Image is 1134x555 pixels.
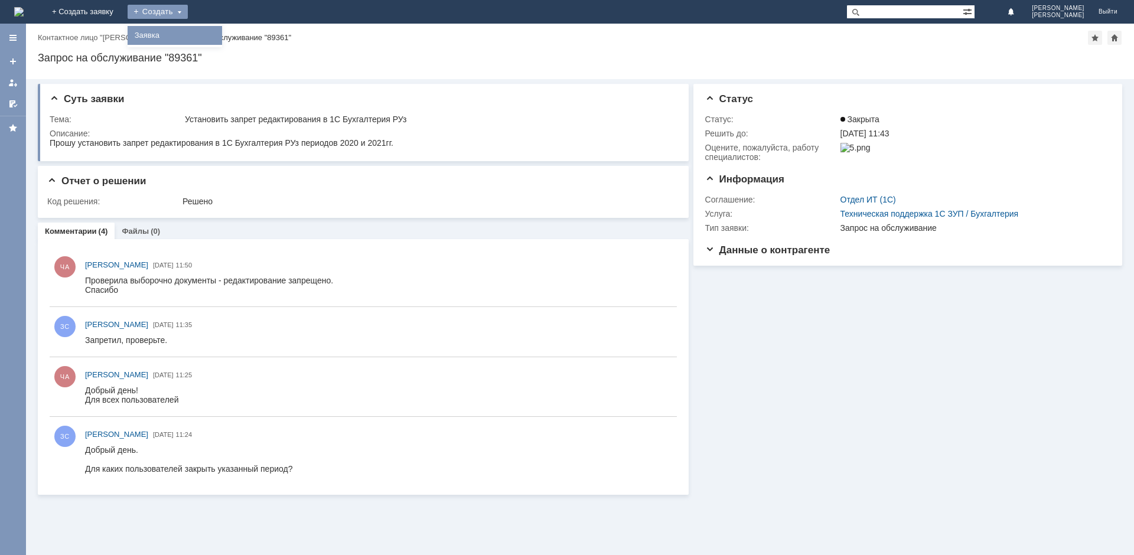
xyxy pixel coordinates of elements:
[85,369,148,381] a: [PERSON_NAME]
[4,94,22,113] a: Мои согласования
[840,143,871,152] img: 5.png
[963,5,975,17] span: Расширенный поиск
[840,129,889,138] span: [DATE] 11:43
[4,73,22,92] a: Мои заявки
[14,7,24,17] img: logo
[185,115,670,124] div: Установить запрет редактирования в 1С Бухгалтерия РУз
[153,371,174,378] span: [DATE]
[153,431,174,438] span: [DATE]
[176,321,193,328] span: 11:35
[840,209,1019,218] a: Техническая поддержка 1С ЗУП / Бухгалтерия
[85,319,148,331] a: [PERSON_NAME]
[1107,31,1122,45] div: Сделать домашней страницей
[47,197,180,206] div: Код решения:
[1032,5,1084,12] span: [PERSON_NAME]
[85,430,148,439] span: [PERSON_NAME]
[705,244,830,256] span: Данные о контрагенте
[45,227,97,236] a: Комментарии
[705,195,838,204] div: Соглашение:
[50,115,183,124] div: Тема:
[176,371,193,378] span: 11:25
[50,129,673,138] div: Описание:
[705,93,753,105] span: Статус
[38,33,172,42] div: /
[128,5,188,19] div: Создать
[840,115,879,124] span: Закрыта
[85,260,148,269] span: [PERSON_NAME]
[1088,31,1102,45] div: Добавить в избранное
[47,175,146,187] span: Отчет о решении
[840,195,896,204] a: Отдел ИТ (1С)
[153,321,174,328] span: [DATE]
[99,227,108,236] div: (4)
[176,431,193,438] span: 11:24
[4,52,22,71] a: Создать заявку
[130,28,220,43] a: Заявка
[85,259,148,271] a: [PERSON_NAME]
[172,33,291,42] div: Запрос на обслуживание "89361"
[183,197,670,206] div: Решено
[85,370,148,379] span: [PERSON_NAME]
[176,262,193,269] span: 11:50
[705,209,838,218] div: Услуга:
[705,174,784,185] span: Информация
[705,223,838,233] div: Тип заявки:
[122,227,149,236] a: Файлы
[840,223,1104,233] div: Запрос на обслуживание
[38,52,1122,64] div: Запрос на обслуживание "89361"
[705,115,838,124] div: Статус:
[50,93,124,105] span: Суть заявки
[85,429,148,440] a: [PERSON_NAME]
[85,320,148,329] span: [PERSON_NAME]
[14,7,24,17] a: Перейти на домашнюю страницу
[38,33,168,42] a: Контактное лицо "[PERSON_NAME]"
[153,262,174,269] span: [DATE]
[705,129,838,138] div: Решить до:
[1032,12,1084,19] span: [PERSON_NAME]
[705,143,838,162] div: Oцените, пожалуйста, работу специалистов:
[151,227,160,236] div: (0)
